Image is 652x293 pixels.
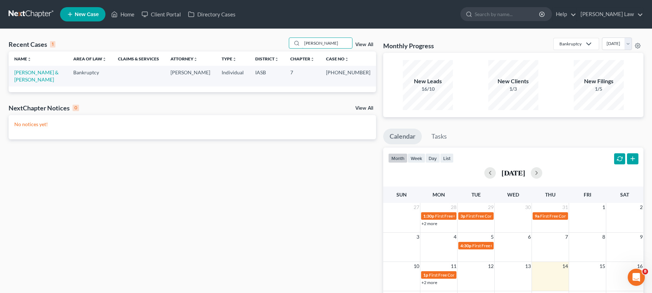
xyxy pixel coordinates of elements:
[466,213,561,219] span: First Free Consultation Invite for [PERSON_NAME]
[552,8,576,21] a: Help
[524,203,532,212] span: 30
[450,203,457,212] span: 28
[302,38,352,48] input: Search by name...
[14,121,370,128] p: No notices yet!
[599,262,606,270] span: 15
[524,262,532,270] span: 13
[184,8,239,21] a: Directory Cases
[535,213,539,219] span: 9a
[628,269,645,286] iframe: Intercom live chat
[320,66,376,86] td: [PHONE_NUMBER]
[527,233,532,241] span: 6
[559,41,582,47] div: Bankruptcy
[383,41,434,50] h3: Monthly Progress
[423,213,434,219] span: 1:30p
[639,233,643,241] span: 9
[255,56,279,61] a: Districtunfold_more
[290,56,315,61] a: Chapterunfold_more
[14,56,31,61] a: Nameunfold_more
[423,272,428,278] span: 1p
[171,56,198,61] a: Attorneyunfold_more
[310,57,315,61] i: unfold_more
[193,57,198,61] i: unfold_more
[345,57,349,61] i: unfold_more
[574,77,624,85] div: New Filings
[73,105,79,111] div: 0
[472,243,567,248] span: First Free Consultation Invite for [PERSON_NAME]
[475,8,540,21] input: Search by name...
[275,57,279,61] i: unfold_more
[425,129,453,144] a: Tasks
[435,213,565,219] span: First Free Consultation Invite for [PERSON_NAME], [PERSON_NAME]
[403,85,453,93] div: 16/10
[577,8,643,21] a: [PERSON_NAME] Law
[433,192,445,198] span: Mon
[112,51,165,66] th: Claims & Services
[9,40,55,49] div: Recent Cases
[429,272,524,278] span: First Free Consultation Invite for [PERSON_NAME]
[453,233,457,241] span: 4
[68,66,112,86] td: Bankruptcy
[75,12,99,17] span: New Case
[490,233,494,241] span: 5
[540,213,635,219] span: First Free Consultation Invite for [PERSON_NAME]
[14,69,59,83] a: [PERSON_NAME] & [PERSON_NAME]
[421,221,437,226] a: +2 more
[602,203,606,212] span: 1
[488,77,538,85] div: New Clients
[27,57,31,61] i: unfold_more
[50,41,55,48] div: 1
[440,153,454,163] button: list
[584,192,591,198] span: Fri
[222,56,237,61] a: Typeunfold_more
[138,8,184,21] a: Client Portal
[108,8,138,21] a: Home
[285,66,320,86] td: 7
[403,77,453,85] div: New Leads
[425,153,440,163] button: day
[507,192,519,198] span: Wed
[620,192,629,198] span: Sat
[355,106,373,111] a: View All
[250,66,285,86] td: IASB
[165,66,216,86] td: [PERSON_NAME]
[545,192,555,198] span: Thu
[487,262,494,270] span: 12
[396,192,407,198] span: Sun
[73,56,107,61] a: Area of Lawunfold_more
[488,85,538,93] div: 1/3
[232,57,237,61] i: unfold_more
[639,203,643,212] span: 2
[471,192,481,198] span: Tue
[355,42,373,47] a: View All
[102,57,107,61] i: unfold_more
[562,203,569,212] span: 31
[388,153,407,163] button: month
[642,269,648,274] span: 8
[450,262,457,270] span: 11
[413,203,420,212] span: 27
[9,104,79,112] div: NextChapter Notices
[574,85,624,93] div: 1/5
[421,280,437,285] a: +2 more
[416,233,420,241] span: 3
[460,213,465,219] span: 3p
[564,233,569,241] span: 7
[413,262,420,270] span: 10
[216,66,250,86] td: Individual
[460,243,471,248] span: 4:30p
[326,56,349,61] a: Case Nounfold_more
[562,262,569,270] span: 14
[636,262,643,270] span: 16
[502,169,525,177] h2: [DATE]
[487,203,494,212] span: 29
[602,233,606,241] span: 8
[407,153,425,163] button: week
[383,129,422,144] a: Calendar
